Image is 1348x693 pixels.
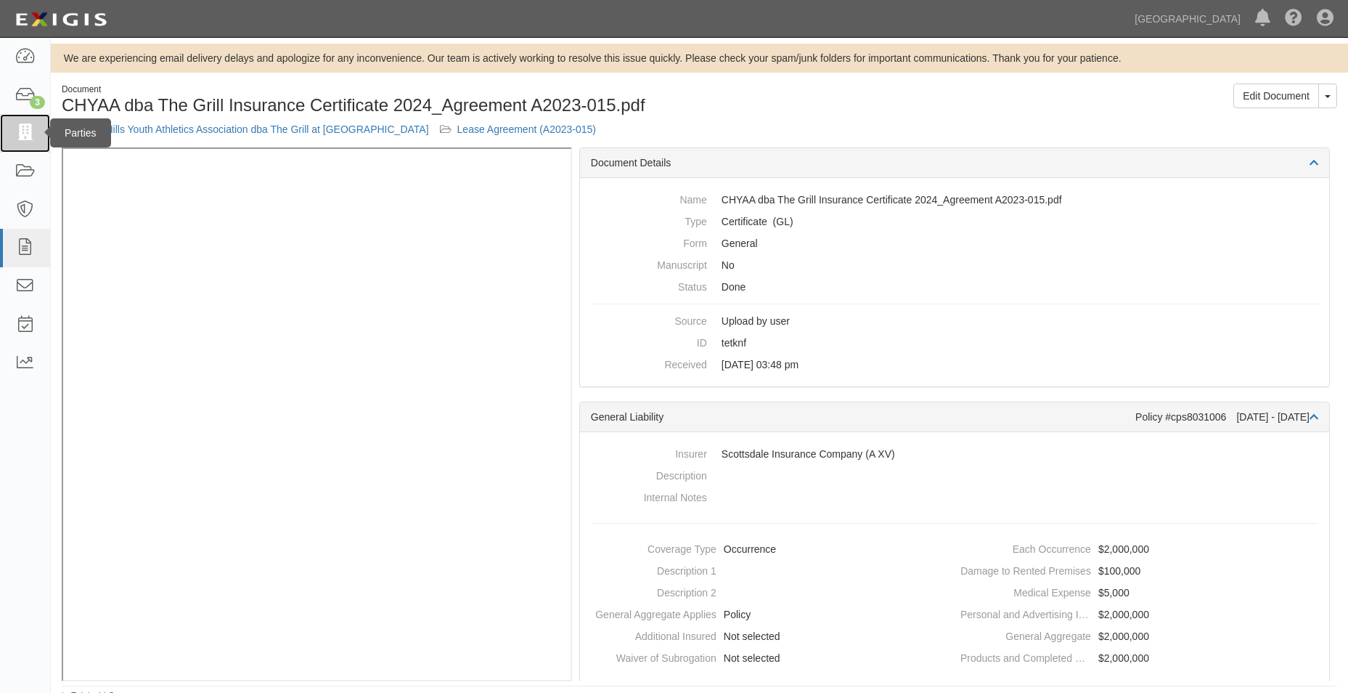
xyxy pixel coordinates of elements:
dt: Each Occurrence [960,538,1091,556]
dd: $2,000,000 [960,538,1323,560]
dd: CHYAA dba The Grill Insurance Certificate 2024_Agreement A2023-015.pdf [591,189,1318,211]
dt: Description 2 [586,582,716,600]
dd: Not selected [586,647,949,669]
dt: Form [591,232,707,251]
dd: $5,000 [960,582,1323,604]
dd: $100,000 [960,560,1323,582]
dd: No [591,254,1318,276]
dd: Upload by user [591,310,1318,332]
dt: Name [591,189,707,207]
dt: Additional Insured [586,625,716,644]
a: Edit Document [1233,84,1319,108]
dd: General Liability [591,211,1318,232]
dd: Scottsdale Insurance Company (A XV) [591,443,1318,465]
dt: Internal Notes [591,487,707,505]
div: General Liability [591,410,1135,424]
dt: Waiver of Subrogation [586,647,716,665]
dt: Type [591,211,707,229]
dt: Description 1 [586,560,716,578]
dd: Not selected [586,625,949,647]
dt: Products and Completed Operations [960,647,1091,665]
div: Document [62,84,689,96]
dt: General Aggregate [960,625,1091,644]
dt: Source [591,310,707,328]
dt: Received [591,354,707,372]
a: [GEOGRAPHIC_DATA] [1127,4,1248,33]
dt: ID [591,332,707,350]
dd: $2,000,000 [960,625,1323,647]
dt: Medical Expense [960,582,1091,600]
dd: [DATE] 03:48 pm [591,354,1318,376]
dd: Policy [586,604,949,625]
dt: Manuscript [591,254,707,272]
dt: Personal and Advertising Injury [960,604,1091,622]
div: 3 [30,96,45,109]
img: logo-5460c22ac91f19d4615b14bd174203de0afe785f0fc80cf4dbbc73dc1793850b.png [11,7,111,33]
dd: tetknf [591,332,1318,354]
div: Parties [50,118,111,147]
dt: Damage to Rented Premises [960,560,1091,578]
div: Policy #cps8031006 [DATE] - [DATE] [1135,410,1318,424]
h1: CHYAA dba The Grill Insurance Certificate 2024_Agreement A2023-015.pdf [62,96,689,115]
div: We are experiencing email delivery delays and apologize for any inconvenience. Our team is active... [51,51,1348,65]
dd: Occurrence [586,538,949,560]
dt: General Aggregate Applies [586,604,716,622]
i: Help Center - Complianz [1285,10,1302,28]
dd: Done [591,276,1318,298]
dd: General [591,232,1318,254]
dt: Insurer [591,443,707,461]
a: Chino Hills Youth Athletics Association dba The Grill at [GEOGRAPHIC_DATA] [76,123,429,135]
dt: Coverage Type [586,538,716,556]
div: Document Details [580,148,1329,178]
dt: Description [591,465,707,483]
a: Lease Agreement (A2023-015) [457,123,596,135]
dt: Status [591,276,707,294]
dd: $2,000,000 [960,604,1323,625]
dd: $2,000,000 [960,647,1323,669]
